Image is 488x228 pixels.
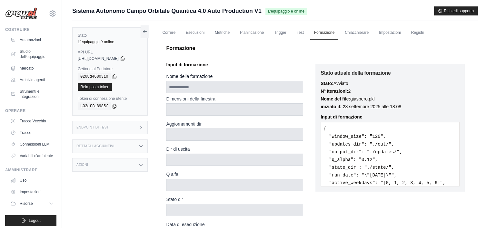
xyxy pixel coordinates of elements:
a: Strumenti e integrazioni [8,86,56,102]
img: Logo [5,7,37,20]
a: Test [293,26,308,40]
strong: Stato: [321,81,334,86]
a: Tracce Vecchio [8,116,56,126]
font: Variabili d'ambiente [20,153,53,158]
label: Nome della formazione [166,73,303,80]
span: [URL][DOMAIN_NAME] [78,56,119,61]
code: b02effa8985f [78,102,111,110]
div: L'equipaggio è online [78,39,142,44]
font: Richiedi supporto [444,8,474,14]
strong: Nº Iterazioni: [321,89,348,94]
span: Logout [29,218,41,223]
p: Formazione [166,44,465,52]
label: Stato dir [166,196,303,203]
p: Input di formazione [166,62,315,68]
a: Archivio agenti [8,75,56,85]
label: Dir di uscita [166,146,303,152]
a: Reimposta token [78,83,112,91]
h3: Endpoint di test [76,126,109,129]
p: Avviato [321,80,460,87]
strong: Nome del file: [321,96,350,101]
font: Automazioni [20,37,41,43]
a: Correre [158,26,179,40]
a: Formazione [310,26,338,40]
font: Connessioni LLM [20,142,50,147]
h3: Azioni [76,163,88,167]
button: Risorse [8,198,56,209]
a: Mercato [8,63,56,73]
font: Strumenti e integrazioni [20,89,54,99]
label: Aggiornamenti dir [166,121,303,127]
label: Data di esecuzione [166,221,303,228]
iframe: Chat Widget [456,197,488,228]
font: Tracce [20,130,31,135]
span: L'equipaggio è online [265,8,307,15]
a: Uso [8,175,56,185]
label: Q alfa [166,171,303,177]
code: 0208d4680310 [78,73,111,81]
a: Variabili d'ambiente [8,151,56,161]
font: Tracce Vecchio [20,119,46,124]
div: Costruire [5,27,56,32]
p: 2 [321,87,460,95]
a: Automazioni [8,35,56,45]
a: Impostazioni [8,187,56,197]
a: Registri [407,26,428,40]
time: September 28, 2025 at 18:08 CEST [343,104,401,109]
a: Chiacchierare [341,26,373,40]
p: giaspero.pkl [321,95,460,103]
label: Token di connessione utente [78,96,142,101]
label: Gettone al Portatore [78,66,142,71]
a: Tracce [8,128,56,138]
a: Metriche [211,26,234,40]
a: Impostazioni [375,26,404,40]
button: Logout [5,215,56,226]
a: Esecuzioni [182,26,208,40]
label: API URL [78,50,142,55]
div: Widget chat [456,197,488,228]
a: Connessioni LLM [8,139,56,149]
label: Stato [78,33,142,38]
font: Uso [20,178,26,183]
pre: { "window_size": "120", "updates_dir": "./out/", "output_dir": "./updates/", "q_alpha": "0.12", "... [321,122,460,186]
font: Mercato [20,66,34,71]
font: Impostazioni [20,189,41,195]
label: Dimensioni della finestra [166,96,303,102]
strong: iniziato il: [321,104,342,109]
span: Risorse [20,201,33,206]
font: Studio dell'equipaggio [20,49,54,59]
div: Operare [5,108,56,113]
div: Amministrare [5,167,56,173]
span: Sistema Autonomo Campo Orbitale Quantica 4.0 Auto Production V1 [72,6,262,15]
font: Archivio agenti [20,77,45,82]
button: Richiedi supporto [434,6,478,15]
strong: Input di formazione [321,114,362,119]
a: Pianificazione [236,26,268,40]
a: Trigger [270,26,290,40]
a: Studio dell'equipaggio [8,46,56,62]
h3: Dettagli aggiuntivi [76,144,115,148]
h3: Stato attuale della formazione [321,69,460,77]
